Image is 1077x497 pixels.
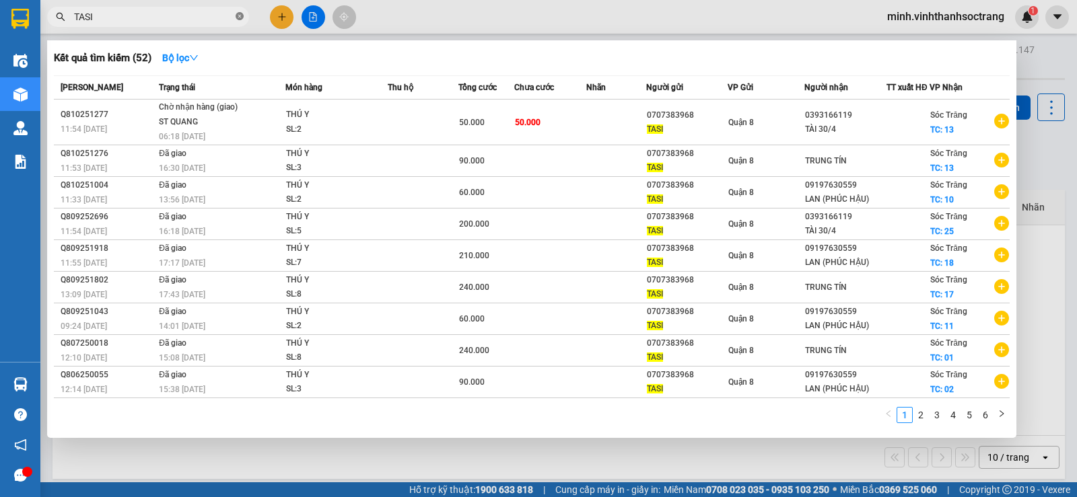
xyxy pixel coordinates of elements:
[930,290,954,299] span: TC: 17
[728,83,753,92] span: VP Gửi
[13,121,28,135] img: warehouse-icon
[805,319,886,333] div: LAN (PHÚC HẬU)
[61,258,107,268] span: 11:55 [DATE]
[159,370,186,379] span: Đã giao
[286,382,387,397] div: SL: 3
[804,83,848,92] span: Người nhận
[930,370,967,379] span: Sóc Trăng
[459,377,485,387] span: 90.000
[887,83,928,92] span: TT xuất HĐ
[61,273,155,287] div: Q809251802
[286,350,387,365] div: SL: 8
[647,226,663,235] span: TASI
[459,346,489,355] span: 240.000
[286,192,387,207] div: SL: 2
[930,408,944,422] a: 3
[930,385,954,394] span: TC: 02
[514,83,554,92] span: Chưa cước
[647,147,727,161] div: 0707383968
[647,305,727,319] div: 0707383968
[159,227,205,236] span: 16:18 [DATE]
[286,256,387,270] div: SL: 7
[805,382,886,396] div: LAN (PHÚC HẬU)
[913,407,929,423] li: 2
[61,305,155,319] div: Q809251043
[977,407,994,423] li: 6
[54,51,151,65] h3: Kết quả tìm kiếm ( 52 )
[159,195,205,204] span: 13:56 [DATE]
[515,118,541,127] span: 50.000
[286,336,387,351] div: THÚ Y
[647,124,663,134] span: TASI
[14,469,27,482] span: message
[728,282,754,292] span: Quận 8
[647,289,663,299] span: TASI
[913,408,928,422] a: 2
[805,122,886,137] div: TÀI 30/4
[647,368,727,382] div: 0707383968
[647,352,663,362] span: TASI
[236,12,244,20] span: close-circle
[159,100,260,115] div: Chờ nhận hàng (giao)
[930,243,967,253] span: Sóc Trăng
[805,241,886,256] div: 09197630559
[159,132,205,141] span: 06:18 [DATE]
[961,407,977,423] li: 5
[159,243,186,253] span: Đã giao
[930,195,954,204] span: TC: 10
[13,377,28,391] img: warehouse-icon
[994,279,1009,294] span: plus-circle
[897,407,913,423] li: 1
[647,336,727,350] div: 0707383968
[11,9,29,29] img: logo-vxr
[459,251,489,260] span: 210.000
[61,83,123,92] span: [PERSON_NAME]
[880,407,897,423] button: left
[61,385,107,394] span: 12:14 [DATE]
[805,368,886,382] div: 09197630559
[805,256,886,270] div: LAN (PHÚC HẬU)
[159,180,186,190] span: Đã giao
[286,287,387,302] div: SL: 8
[930,125,954,135] span: TC: 13
[159,385,205,394] span: 15:38 [DATE]
[930,110,967,120] span: Sóc Trăng
[159,163,205,173] span: 16:30 [DATE]
[647,163,663,172] span: TASI
[159,290,205,299] span: 17:43 [DATE]
[61,290,107,299] span: 13:09 [DATE]
[61,147,155,161] div: Q810251276
[897,408,912,422] a: 1
[159,353,205,362] span: 15:08 [DATE]
[946,408,961,422] a: 4
[805,108,886,122] div: 0393166119
[159,321,205,331] span: 14:01 [DATE]
[945,407,961,423] li: 4
[994,216,1009,231] span: plus-circle
[994,374,1009,389] span: plus-circle
[728,118,754,127] span: Quận 8
[61,195,107,204] span: 11:33 [DATE]
[61,368,155,382] div: Q806250055
[286,305,387,319] div: THÚ Y
[978,408,993,422] a: 6
[805,178,886,192] div: 09197630559
[805,154,886,168] div: TRUNG TÍN
[236,11,244,24] span: close-circle
[61,321,107,331] span: 09:24 [DATE]
[458,83,497,92] span: Tổng cước
[459,118,485,127] span: 50.000
[994,114,1009,128] span: plus-circle
[805,280,886,295] div: TRUNG TÍN
[74,9,233,24] input: Tìm tên, số ĐT hoặc mã đơn
[728,346,754,355] span: Quận 8
[728,156,754,165] span: Quận 8
[647,194,663,204] span: TASI
[13,87,28,102] img: warehouse-icon
[286,368,387,383] div: THÚ Y
[994,407,1010,423] li: Next Page
[14,438,27,451] span: notification
[994,153,1009,167] span: plus-circle
[929,407,945,423] li: 3
[647,321,663,330] span: TASI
